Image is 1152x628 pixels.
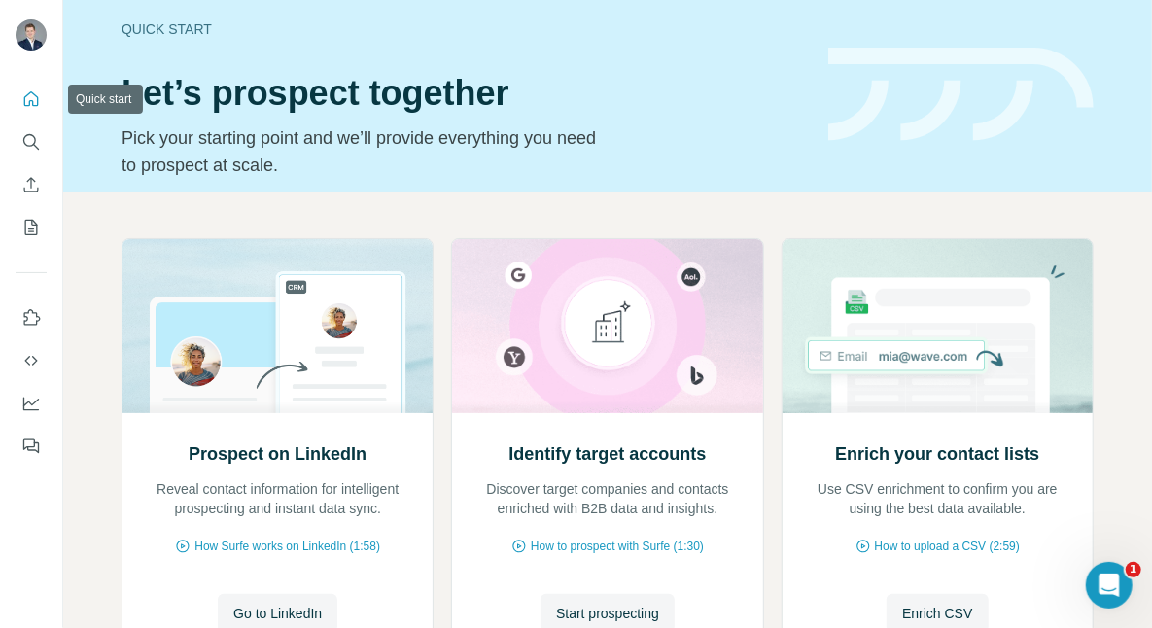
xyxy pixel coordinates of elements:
span: How Surfe works on LinkedIn (1:58) [194,538,380,555]
p: Discover target companies and contacts enriched with B2B data and insights. [471,479,743,518]
div: Quick start [122,19,805,39]
span: 1 [1126,562,1141,577]
span: Go to LinkedIn [233,604,322,623]
h2: Identify target accounts [508,440,706,468]
span: Enrich CSV [902,604,972,623]
span: How to prospect with Surfe (1:30) [531,538,704,555]
h2: Enrich your contact lists [835,440,1039,468]
span: How to upload a CSV (2:59) [875,538,1020,555]
button: Feedback [16,429,47,464]
button: Search [16,124,47,159]
span: Start prospecting [556,604,659,623]
button: Enrich CSV [16,167,47,202]
iframe: Intercom live chat [1086,562,1133,609]
h2: Prospect on LinkedIn [189,440,367,468]
img: Identify target accounts [451,239,763,413]
img: banner [828,48,1094,142]
img: Prospect on LinkedIn [122,239,434,413]
img: Avatar [16,19,47,51]
button: Dashboard [16,386,47,421]
button: Use Surfe API [16,343,47,378]
img: Enrich your contact lists [782,239,1094,413]
p: Use CSV enrichment to confirm you are using the best data available. [802,479,1073,518]
button: Use Surfe on LinkedIn [16,300,47,335]
button: Quick start [16,82,47,117]
button: My lists [16,210,47,245]
h1: Let’s prospect together [122,74,805,113]
p: Pick your starting point and we’ll provide everything you need to prospect at scale. [122,124,609,179]
p: Reveal contact information for intelligent prospecting and instant data sync. [142,479,413,518]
